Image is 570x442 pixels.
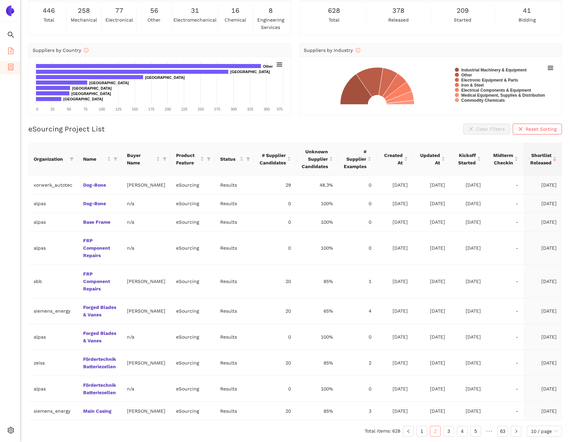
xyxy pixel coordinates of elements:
th: this column's title is Created At,this column is sortable [377,143,413,176]
td: [DATE] [450,402,486,420]
td: 0 [254,194,296,213]
td: siemens_energy [28,298,78,324]
td: - [486,231,524,265]
td: [DATE] [524,231,562,265]
span: info-circle [356,48,360,53]
td: [DATE] [377,376,413,402]
span: filter [161,150,168,168]
text: [GEOGRAPHIC_DATA] [145,75,185,80]
span: close [518,127,523,132]
span: Buyer Name [127,152,155,166]
span: info-circle [84,48,89,53]
td: [DATE] [413,350,450,376]
li: 3 [443,426,454,437]
td: sbb [28,265,78,298]
td: 20 [254,350,296,376]
td: [DATE] [524,402,562,420]
td: - [486,324,524,350]
td: [PERSON_NAME] [122,350,171,376]
span: filter [112,154,119,164]
text: 200 [165,107,171,111]
span: Unknown Supplier Candidates [302,148,328,170]
span: 446 [43,5,55,16]
td: [DATE] [413,194,450,213]
img: Logo [5,5,15,16]
td: - [486,376,524,402]
span: # Supplier Examples [344,148,366,170]
td: vorwerk_autotec [28,176,78,194]
td: Results [215,231,254,265]
td: alpas [28,376,78,402]
span: 8 [269,5,273,16]
a: 3 [444,426,454,436]
td: - [486,194,524,213]
text: Electrical Components & Equipment [461,88,531,93]
td: eSourcing [171,265,215,298]
div: Page Size [527,426,562,437]
td: [DATE] [524,265,562,298]
td: [DATE] [413,265,450,298]
td: 0 [254,324,296,350]
td: [DATE] [377,231,413,265]
li: 4 [457,426,468,437]
span: electronical [105,16,133,24]
td: Results [215,402,254,420]
th: this column's title is Buyer Name,this column is sortable [122,143,171,176]
td: - [486,402,524,420]
td: 29 [254,176,296,194]
td: 20 [254,265,296,298]
td: Results [215,350,254,376]
td: [PERSON_NAME] [122,298,171,324]
td: [DATE] [413,231,450,265]
td: Results [215,298,254,324]
span: filter [113,157,118,161]
span: setting [7,424,14,438]
td: [DATE] [377,213,413,231]
text: Iron & Steel [461,83,484,88]
text: 175 [148,107,154,111]
td: Results [215,176,254,194]
td: 0 [338,231,377,265]
span: # Supplier Candidates [260,152,286,166]
td: [DATE] [413,402,450,420]
td: n/a [122,194,171,213]
td: alpas [28,231,78,265]
td: [DATE] [450,350,486,376]
td: - [486,265,524,298]
td: - [486,176,524,194]
h2: eSourcing Project List [28,124,105,134]
span: 378 [392,5,404,16]
td: 100% [296,324,338,350]
text: Electronic Equipment & Parts [461,78,518,83]
td: eSourcing [171,402,215,420]
span: filter [163,157,167,161]
td: 48.3% [296,176,338,194]
span: Midterm Checkin [492,152,513,166]
li: 63 [497,426,508,437]
span: 31 [191,5,199,16]
td: 0 [338,376,377,402]
td: Results [215,265,254,298]
td: 0 [338,324,377,350]
td: [DATE] [524,324,562,350]
th: this column's title is # Supplier Candidates,this column is sortable [254,143,296,176]
span: total [43,16,54,24]
td: 100% [296,194,338,213]
th: this column's title is Name,this column is sortable [78,143,122,176]
td: Results [215,376,254,402]
th: this column's title is Status,this column is sortable [215,143,254,176]
td: [DATE] [413,324,450,350]
text: [GEOGRAPHIC_DATA] [72,86,112,90]
th: this column's title is Product Feature,this column is sortable [171,143,215,176]
span: started [454,16,471,24]
a: 4 [457,426,467,436]
span: filter [245,154,252,164]
text: 100 [99,107,105,111]
li: 5 [470,426,481,437]
text: 25 [51,107,55,111]
span: 628 [328,5,340,16]
span: bidding [518,16,536,24]
td: eSourcing [171,376,215,402]
text: 250 [198,107,204,111]
td: n/a [122,231,171,265]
